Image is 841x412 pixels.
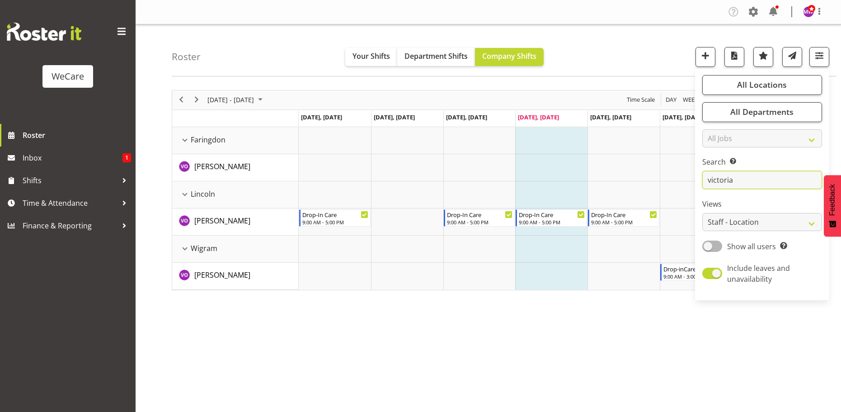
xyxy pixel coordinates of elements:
div: previous period [174,90,189,109]
div: WeCare [52,70,84,83]
div: Drop-In Care [519,210,585,219]
div: next period [189,90,204,109]
span: Feedback [828,184,836,216]
td: Faringdon resource [172,127,299,154]
a: [PERSON_NAME] [194,215,250,226]
span: [DATE], [DATE] [518,113,559,121]
h4: Roster [172,52,201,62]
span: [DATE], [DATE] [374,113,415,121]
div: Victoria Oberzil"s event - Drop-inCare 9-3 Begin From Saturday, August 23, 2025 at 9:00:00 AM GMT... [660,264,732,281]
div: 9:00 AM - 5:00 PM [302,218,368,226]
span: Time Scale [626,94,656,105]
div: Timeline Week of August 21, 2025 [172,90,805,290]
span: Faringdon [191,134,226,145]
button: Send a list of all shifts for the selected filtered period to all rostered employees. [782,47,802,67]
img: Rosterit website logo [7,23,81,41]
button: Timeline Day [664,94,678,105]
button: Department Shifts [397,48,475,66]
button: Feedback - Show survey [824,175,841,237]
button: All Departments [702,102,822,122]
span: Inbox [23,151,122,165]
span: Department Shifts [404,51,468,61]
td: Victoria Oberzil resource [172,263,299,290]
button: Highlight an important date within the roster. [753,47,773,67]
span: All Departments [730,106,794,117]
div: Drop-In Care [302,210,368,219]
span: All Locations [737,79,787,90]
span: [DATE], [DATE] [301,113,342,121]
div: Victoria Oberzil"s event - Drop-In Care Begin From Monday, August 18, 2025 at 9:00:00 AM GMT+12:0... [299,209,371,227]
span: [DATE], [DATE] [662,113,704,121]
span: [PERSON_NAME] [194,270,250,280]
span: [DATE], [DATE] [446,113,487,121]
img: management-we-care10447.jpg [803,6,814,17]
td: Wigram resource [172,236,299,263]
button: Your Shifts [345,48,397,66]
span: Company Shifts [482,51,536,61]
span: Wigram [191,243,217,254]
input: Search [702,171,822,189]
a: [PERSON_NAME] [194,161,250,172]
div: Victoria Oberzil"s event - Drop-In Care Begin From Wednesday, August 20, 2025 at 9:00:00 AM GMT+1... [444,209,515,227]
div: Drop-In Care [591,210,657,219]
label: Views [702,199,822,209]
button: All Locations [702,75,822,95]
span: Day [665,94,677,105]
td: Lincoln resource [172,181,299,208]
span: Your Shifts [352,51,390,61]
span: [PERSON_NAME] [194,216,250,226]
button: Company Shifts [475,48,544,66]
div: 9:00 AM - 5:00 PM [519,218,585,226]
span: Week [682,94,699,105]
div: Victoria Oberzil"s event - Drop-In Care Begin From Friday, August 22, 2025 at 9:00:00 AM GMT+12:0... [588,209,659,227]
div: 9:00 AM - 3:00 PM [663,273,729,280]
span: Shifts [23,174,117,187]
div: Drop-In Care [447,210,513,219]
div: 9:00 AM - 5:00 PM [447,218,513,226]
button: Filter Shifts [809,47,829,67]
div: August 18 - 24, 2025 [204,90,268,109]
span: Roster [23,128,131,142]
button: August 2025 [206,94,267,105]
span: [PERSON_NAME] [194,161,250,171]
span: Finance & Reporting [23,219,117,232]
div: Drop-inCare 9-3 [663,264,729,273]
span: Time & Attendance [23,196,117,210]
span: 1 [122,153,131,162]
label: Search [702,156,822,167]
button: Next [191,94,203,105]
span: Show all users [727,242,776,251]
a: [PERSON_NAME] [194,270,250,280]
span: Include leaves and unavailability [727,263,790,284]
td: Victoria Oberzil resource [172,154,299,181]
table: Timeline Week of August 21, 2025 [299,127,804,290]
span: [DATE], [DATE] [590,113,631,121]
div: Victoria Oberzil"s event - Drop-In Care Begin From Thursday, August 21, 2025 at 9:00:00 AM GMT+12... [516,209,587,227]
span: [DATE] - [DATE] [207,94,255,105]
button: Timeline Week [681,94,700,105]
div: 9:00 AM - 5:00 PM [591,218,657,226]
button: Add a new shift [695,47,715,67]
button: Time Scale [625,94,657,105]
button: Download a PDF of the roster according to the set date range. [724,47,744,67]
span: Lincoln [191,189,215,199]
button: Previous [175,94,188,105]
td: Victoria Oberzil resource [172,208,299,236]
